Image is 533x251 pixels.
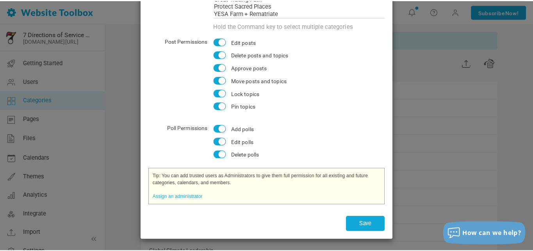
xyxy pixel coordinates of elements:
div: Hold the Command key to select multiple categories [215,21,388,31]
button: How can we help? [447,222,529,245]
label: Pin topics [233,101,258,112]
option: Protect Sacred Places [215,2,388,10]
label: Lock topics [233,88,262,99]
label: Edit posts [233,37,258,48]
a: Assign an administrator [154,194,204,200]
label: Approve posts [233,62,269,73]
label: Move posts and topics [233,75,289,86]
label: Delete polls [233,150,261,160]
label: Edit polls [233,137,256,148]
button: Save [349,217,388,232]
option: YESA Farm + Rematriate [215,10,388,17]
label: Post Permissions [150,36,209,46]
span: How can we help? [466,229,526,238]
label: Delete posts and topics [233,50,291,61]
div: Tip: You can add trusted users as Administrators to give them full permission for all existing an... [150,168,388,205]
label: Add polls [233,124,256,135]
label: Poll Permissions [150,123,209,134]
